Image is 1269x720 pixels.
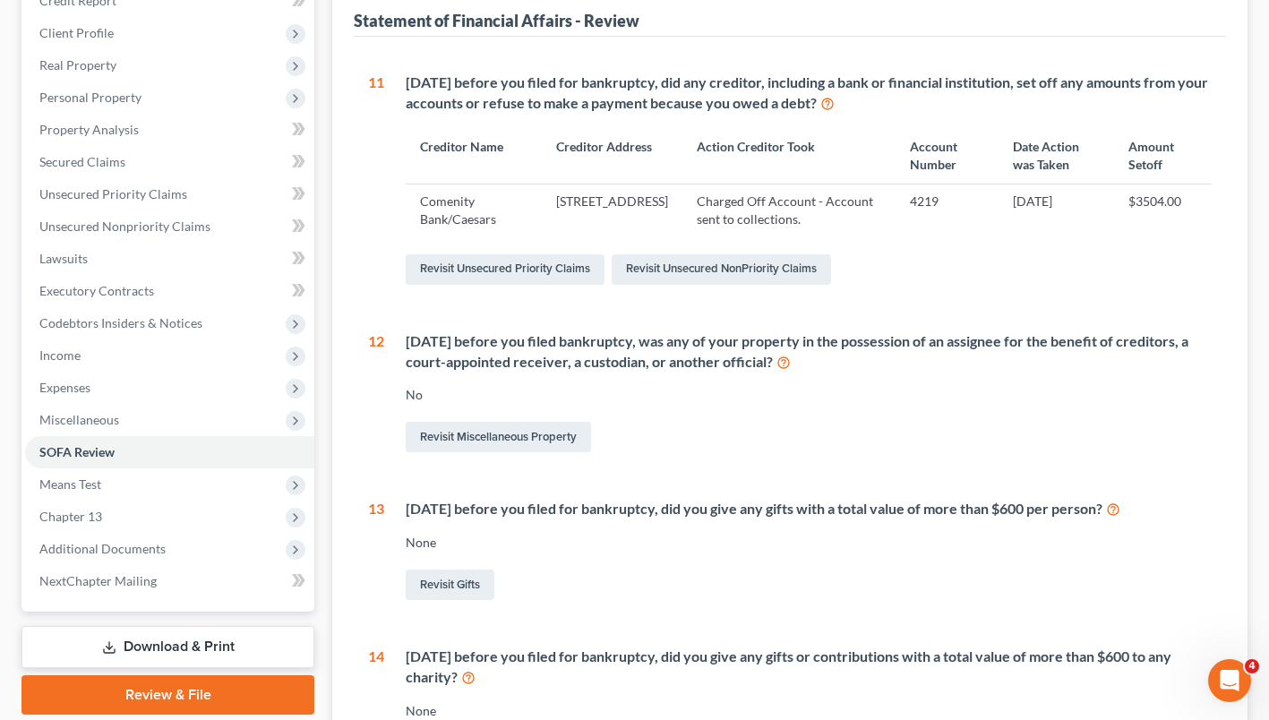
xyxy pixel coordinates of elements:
a: Unsecured Nonpriority Claims [25,210,314,243]
div: 13 [368,499,384,604]
a: Download & Print [21,626,314,668]
span: Client Profile [39,25,114,40]
span: Personal Property [39,90,141,105]
div: [DATE] before you filed for bankruptcy, did you give any gifts with a total value of more than $6... [406,499,1212,519]
span: Miscellaneous [39,412,119,427]
span: Means Test [39,476,101,492]
div: 12 [368,331,384,457]
a: Executory Contracts [25,275,314,307]
span: Additional Documents [39,541,166,556]
div: None [406,702,1212,720]
th: Creditor Address [542,127,682,184]
span: Unsecured Nonpriority Claims [39,219,210,234]
td: [STREET_ADDRESS] [542,184,682,236]
th: Amount Setoff [1114,127,1212,184]
a: NextChapter Mailing [25,565,314,597]
span: Expenses [39,380,90,395]
a: Revisit Gifts [406,570,494,600]
a: Review & File [21,675,314,715]
span: SOFA Review [39,444,115,459]
div: Statement of Financial Affairs - Review [354,10,639,31]
span: Property Analysis [39,122,139,137]
span: Unsecured Priority Claims [39,186,187,201]
a: Revisit Unsecured NonPriority Claims [612,254,831,285]
a: Revisit Miscellaneous Property [406,422,591,452]
div: None [406,534,1212,552]
iframe: Intercom live chat [1208,659,1251,702]
span: Income [39,347,81,363]
td: 4219 [896,184,999,236]
span: Lawsuits [39,251,88,266]
td: [DATE] [999,184,1114,236]
td: Charged Off Account - Account sent to collections. [682,184,896,236]
th: Action Creditor Took [682,127,896,184]
a: Secured Claims [25,146,314,178]
div: [DATE] before you filed bankruptcy, was any of your property in the possession of an assignee for... [406,331,1212,373]
a: Property Analysis [25,114,314,146]
div: [DATE] before you filed for bankruptcy, did you give any gifts or contributions with a total valu... [406,647,1212,688]
td: Comenity Bank/Caesars [406,184,542,236]
span: Codebtors Insiders & Notices [39,315,202,330]
th: Creditor Name [406,127,542,184]
th: Account Number [896,127,999,184]
div: 11 [368,73,384,288]
a: Revisit Unsecured Priority Claims [406,254,604,285]
a: Unsecured Priority Claims [25,178,314,210]
span: Secured Claims [39,154,125,169]
span: Executory Contracts [39,283,154,298]
div: [DATE] before you filed for bankruptcy, did any creditor, including a bank or financial instituti... [406,73,1212,114]
span: Real Property [39,57,116,73]
a: SOFA Review [25,436,314,468]
th: Date Action was Taken [999,127,1114,184]
div: No [406,386,1212,404]
td: $3504.00 [1114,184,1212,236]
a: Lawsuits [25,243,314,275]
span: Chapter 13 [39,509,102,524]
span: 4 [1245,659,1259,673]
span: NextChapter Mailing [39,573,157,588]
